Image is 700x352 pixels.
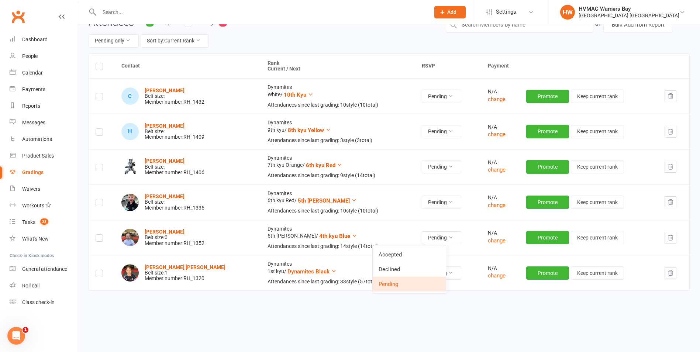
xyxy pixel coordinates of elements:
div: N/A [488,124,513,130]
button: Keep current rank [571,231,624,244]
div: Tasks [22,219,35,225]
a: Class kiosk mode [10,294,78,311]
button: Pending [422,90,461,103]
th: Payment [481,54,689,79]
a: Product Sales [10,148,78,164]
span: 28 [40,218,48,225]
button: Keep current rank [571,125,624,138]
td: Dynamites 9th kyu / [261,114,415,149]
button: Bulk Add from Report [603,17,673,32]
button: Keep current rank [571,90,624,103]
a: Reports [10,98,78,114]
div: N/A [488,266,513,271]
button: Promote [526,231,569,244]
div: People [22,53,38,59]
a: Payments [10,81,78,98]
img: Asher Neilson [121,229,139,246]
span: 10th Kyu [284,92,306,98]
a: Gradings [10,164,78,181]
span: 1 [23,327,28,333]
a: Dashboard [10,31,78,48]
div: Attendances since last grading: 33 style ( 57 total) [268,279,409,284]
button: Pending [422,160,461,173]
div: Henry Bryant [121,123,139,140]
a: Automations [10,131,78,148]
th: RSVP [415,54,481,79]
div: Attendances since last grading: 10 style ( 10 total) [268,208,409,214]
span: Add [447,9,456,15]
button: Promote [526,160,569,173]
button: Sort by:Current Rank [141,34,209,48]
div: Dashboard [22,37,48,42]
div: Belt size: 0 Member number: RH_1352 [145,229,204,246]
div: Payments [22,86,45,92]
button: 8th kyu Yellow [288,126,331,135]
a: Workouts [10,197,78,214]
button: Keep current rank [571,160,624,173]
a: Roll call [10,277,78,294]
button: Promote [526,196,569,209]
button: change [488,271,506,280]
div: Automations [22,136,52,142]
button: change [488,201,506,210]
button: Promote [526,266,569,280]
div: Roll call [22,283,39,289]
td: Dynamites 5th [PERSON_NAME] / [261,220,415,255]
a: People [10,48,78,65]
button: Pending [422,231,461,244]
button: Promote [526,90,569,103]
div: N/A [488,160,513,165]
div: Attendances since last grading: 14 style ( 14 total) [268,244,409,249]
iframe: Intercom live chat [7,327,25,345]
div: Cameron Coughtrie [121,87,139,105]
a: [PERSON_NAME] [145,229,185,235]
div: Attendances since last grading: 10 style ( 10 total) [268,102,409,108]
button: change [488,165,506,174]
div: Calendar [22,70,43,76]
button: 5th [PERSON_NAME] [298,196,357,205]
h3: Attendees [89,17,134,28]
div: What's New [22,236,49,242]
div: General attendance [22,266,67,272]
span: 6th kyu Red [306,162,335,169]
button: change [488,236,506,245]
button: Add [434,6,466,18]
input: Search... [97,7,425,17]
a: Declined [373,262,446,277]
div: Belt size: 1 Member number: RH_1320 [145,265,225,282]
div: Class check-in [22,299,55,305]
img: Marley Hill [121,264,139,282]
th: Contact [115,54,261,79]
div: N/A [488,195,513,200]
a: [PERSON_NAME] [145,193,185,199]
button: change [488,95,506,104]
div: Attendances since last grading: 3 style ( 3 total) [268,138,409,143]
td: Dynamites 1st kyu / [261,255,415,290]
button: Promote [526,125,569,138]
span: 5th [PERSON_NAME] [298,197,350,204]
th: Rank Current / Next [261,54,415,79]
div: Messages [22,120,45,125]
div: N/A [488,89,513,94]
a: [PERSON_NAME] [145,123,185,129]
button: Keep current rank [571,266,624,280]
input: Search Members by name [446,17,593,32]
div: Workouts [22,203,44,208]
button: Pending [422,196,461,209]
div: Gradings [22,169,44,175]
strong: [PERSON_NAME] [PERSON_NAME] [145,264,225,270]
div: Waivers [22,186,40,192]
a: [PERSON_NAME] [145,158,185,164]
button: 4th kyu Blue [319,232,357,241]
a: Pending [373,277,446,291]
div: HVMAC Warners Bay [579,6,679,12]
img: Spencer Tierney [121,158,139,176]
div: Reports [22,103,40,109]
a: Tasks 28 [10,214,78,231]
a: [PERSON_NAME] [145,87,185,93]
td: Dynamites 7th kyu Orange / [261,149,415,184]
